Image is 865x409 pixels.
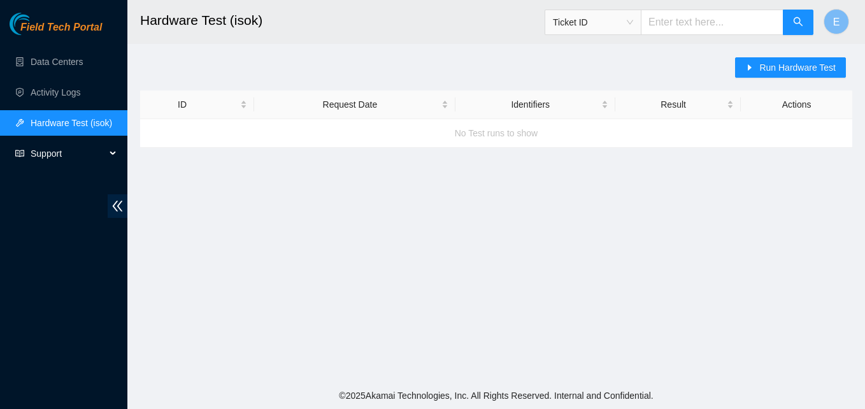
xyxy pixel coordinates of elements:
a: Akamai TechnologiesField Tech Portal [10,23,102,39]
button: search [783,10,813,35]
div: No Test runs to show [140,116,852,150]
span: Run Hardware Test [759,61,836,75]
a: Activity Logs [31,87,81,97]
span: E [833,14,840,30]
input: Enter text here... [641,10,783,35]
footer: © 2025 Akamai Technologies, Inc. All Rights Reserved. Internal and Confidential. [127,382,865,409]
a: Data Centers [31,57,83,67]
span: search [793,17,803,29]
span: Field Tech Portal [20,22,102,34]
span: Ticket ID [553,13,633,32]
span: Support [31,141,106,166]
a: Hardware Test (isok) [31,118,112,128]
span: caret-right [745,63,754,73]
th: Actions [741,90,852,119]
img: Akamai Technologies [10,13,64,35]
button: caret-rightRun Hardware Test [735,57,846,78]
span: double-left [108,194,127,218]
span: read [15,149,24,158]
button: E [824,9,849,34]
